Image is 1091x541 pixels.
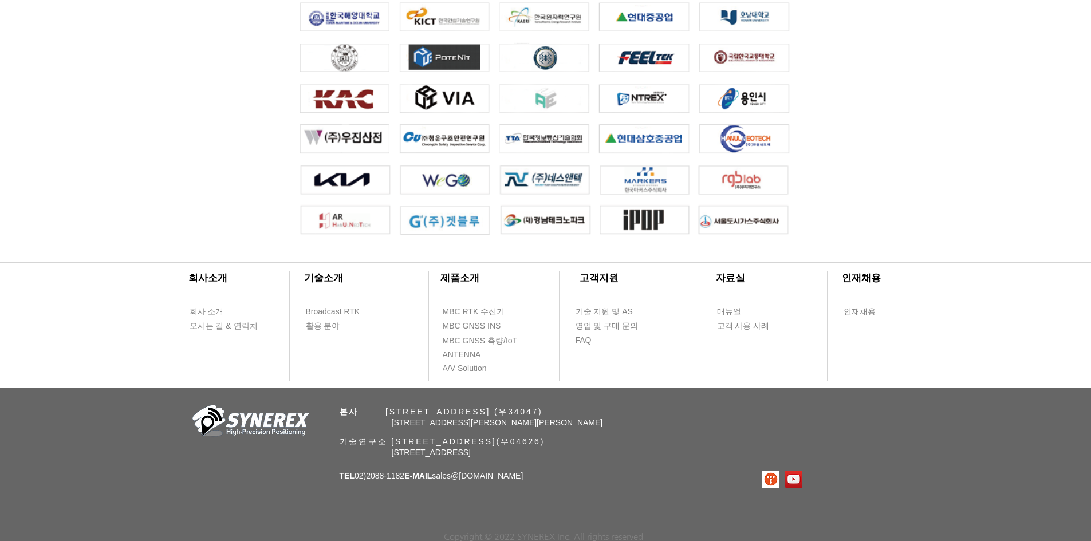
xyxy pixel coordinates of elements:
[186,404,312,441] img: 회사_로고-removebg-preview.png
[443,306,505,318] span: MBC RTK 수신기
[717,321,770,332] span: 고객 사용 사례
[340,471,355,480] span: TEL
[785,471,802,488] img: 유튜브 사회 아이콘
[716,305,782,319] a: 매뉴얼
[575,305,661,319] a: 기술 지원 및 AS
[305,319,371,333] a: 활용 분야
[576,306,633,318] span: 기술 지원 및 AS
[443,321,501,332] span: MBC GNSS INS
[443,363,487,374] span: A/V Solution
[716,319,782,333] a: 고객 사용 사례
[189,319,266,333] a: 오시는 길 & 연락처
[442,305,528,319] a: MBC RTK 수신기
[575,333,641,347] a: FAQ
[304,273,343,283] span: ​기술소개
[580,273,619,283] span: ​고객지원
[404,471,432,480] span: E-MAIL
[190,306,224,318] span: 회사 소개
[306,306,360,318] span: Broadcast RTK
[443,349,481,361] span: ANTENNA
[444,531,643,541] span: Copyright © 2022 SYNEREX Inc. All rights reserved
[576,321,639,332] span: 영업 및 구매 문의
[340,471,523,480] span: 02)2088-1182 sales
[440,273,479,283] span: ​제품소개
[340,407,543,416] span: ​ [STREET_ADDRESS] (우34047)
[442,361,508,376] a: A/V Solution
[392,448,471,457] span: [STREET_ADDRESS]
[305,305,371,319] a: Broadcast RTK
[717,306,741,318] span: 매뉴얼
[576,335,592,346] span: FAQ
[189,305,255,319] a: 회사 소개
[842,273,881,283] span: ​인재채용
[843,305,897,319] a: 인재채용
[442,347,508,362] a: ANTENNA
[340,407,359,416] span: 본사
[451,471,523,480] a: @[DOMAIN_NAME]
[306,321,340,332] span: 활용 분야
[442,319,514,333] a: MBC GNSS INS
[340,437,545,446] span: 기술연구소 [STREET_ADDRESS](우04626)
[392,418,603,427] span: [STREET_ADDRESS][PERSON_NAME][PERSON_NAME]
[762,471,779,488] img: 티스토리로고
[188,273,227,283] span: ​회사소개
[762,471,802,488] ul: SNS 모음
[844,306,876,318] span: 인재채용
[575,319,641,333] a: 영업 및 구매 문의
[716,273,745,283] span: ​자료실
[442,334,542,348] a: MBC GNSS 측량/IoT
[190,321,258,332] span: 오시는 길 & 연락처
[443,335,518,347] span: MBC GNSS 측량/IoT
[959,492,1091,541] iframe: Wix Chat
